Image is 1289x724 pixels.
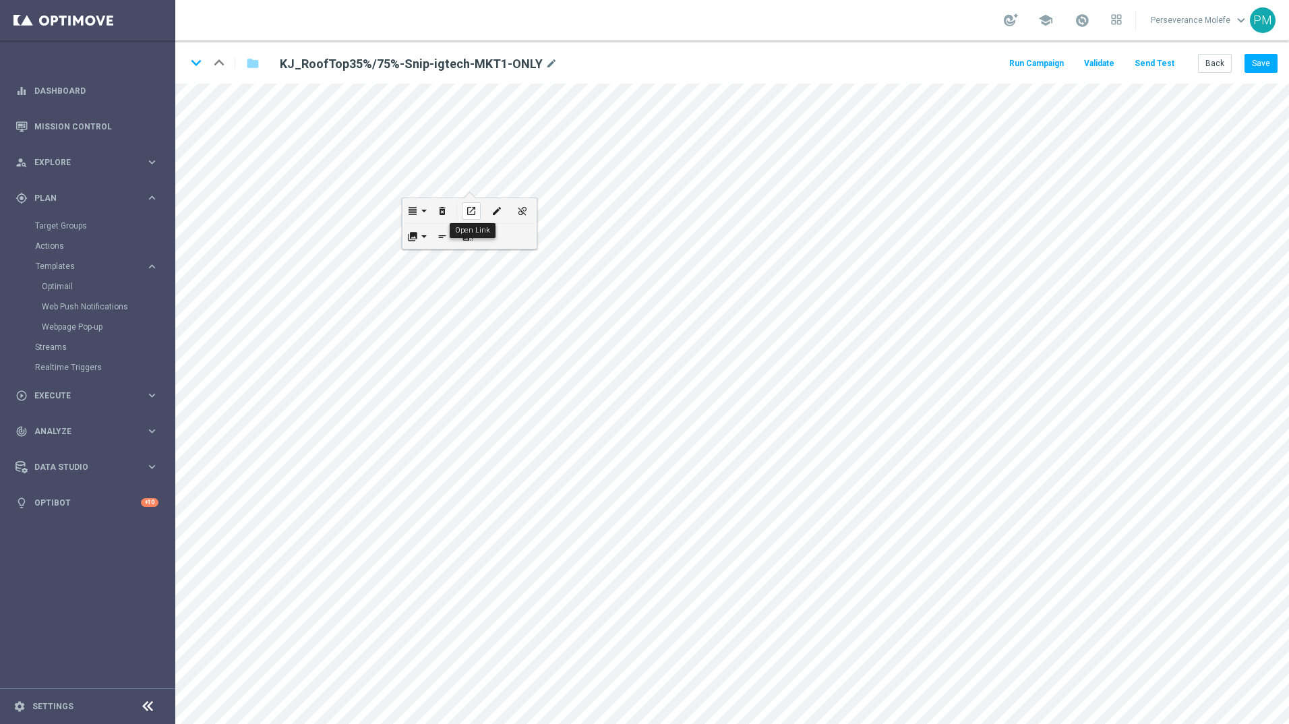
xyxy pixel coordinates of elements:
i: keyboard_arrow_right [146,191,158,204]
button: Remove link [510,198,535,223]
div: +10 [141,498,158,507]
span: Data Studio [34,463,146,471]
i: collections [407,231,417,242]
i: person_search [16,156,28,169]
div: Webpage Pop-up [42,317,174,337]
div: Open Link [450,223,496,238]
button: track_changes Analyze keyboard_arrow_right [15,426,159,437]
button: Data Studio keyboard_arrow_right [15,462,159,473]
i: gps_fixed [16,192,28,204]
a: Webpage Pop-up [42,322,140,332]
div: Web Push Notifications [42,297,174,317]
span: Analyze [34,427,146,435]
a: Optimail [42,281,140,292]
i: keyboard_arrow_right [146,389,158,402]
i: play_circle_outline [16,390,28,402]
div: Actions [35,236,174,256]
button: Mission Control [15,121,159,132]
button: Templates keyboard_arrow_right [35,261,159,272]
div: Realtime Triggers [35,357,174,378]
button: Remove [429,198,455,223]
i: lightbulb [16,497,28,509]
span: keyboard_arrow_down [1234,13,1249,28]
a: Web Push Notifications [42,301,140,312]
i: keyboard_arrow_right [146,460,158,473]
i: edit [491,206,502,216]
a: Perseverance Molefekeyboard_arrow_down [1149,10,1250,30]
i: keyboard_arrow_right [146,425,158,438]
button: folder [245,53,261,74]
button: Display [404,224,429,249]
i: settings [13,700,26,713]
div: Execute [16,390,146,402]
i: keyboard_arrow_right [146,260,158,273]
button: Align [404,198,429,223]
span: Templates [36,262,132,270]
i: keyboard_arrow_right [146,156,158,169]
h2: KJ_RoofTop35%/75%-Snip-igtech-MKT1-ONLY [280,56,543,72]
a: Optibot [34,485,141,520]
div: Templates [35,256,174,337]
a: Actions [35,241,140,251]
button: lightbulb Optibot +10 [15,497,159,508]
i: mode_edit [545,56,558,72]
button: gps_fixed Plan keyboard_arrow_right [15,193,159,204]
button: Alternate text [429,224,455,249]
div: Dashboard [16,73,158,109]
span: Execute [34,392,146,400]
a: Target Groups [35,220,140,231]
a: Realtime Triggers [35,362,140,373]
button: Validate [1082,55,1116,73]
button: Save [1245,54,1278,73]
i: open_in_new [466,206,476,216]
i: keyboard_arrow_down [186,53,206,73]
span: school [1038,13,1053,28]
button: Open Link [458,198,484,223]
button: Send Test [1133,55,1176,73]
i: track_changes [16,425,28,438]
i: folder [246,55,260,71]
button: Back [1198,54,1232,73]
div: Analyze [16,425,146,438]
span: Explore [34,158,146,167]
div: Mission Control [16,109,158,144]
a: Streams [35,342,140,353]
a: Mission Control [34,109,158,144]
i: delete_forever [437,206,447,216]
div: PM [1250,7,1276,33]
i: short_text [437,231,447,242]
div: Target Groups [35,216,174,236]
div: Data Studio [16,461,146,473]
button: Edit Link [484,198,510,223]
span: Validate [1084,59,1114,68]
button: person_search Explore keyboard_arrow_right [15,157,159,168]
div: Optibot [16,485,158,520]
a: Settings [32,702,73,711]
span: Plan [34,194,146,202]
div: Explore [16,156,146,169]
button: Run Campaign [1007,55,1066,73]
a: Dashboard [34,73,158,109]
i: equalizer [16,85,28,97]
div: Templates [36,262,146,270]
div: Optimail [42,276,174,297]
button: equalizer Dashboard [15,86,159,96]
div: Streams [35,337,174,357]
div: Plan [16,192,146,204]
button: play_circle_outline Execute keyboard_arrow_right [15,390,159,401]
i: format_align_justify [407,206,417,216]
